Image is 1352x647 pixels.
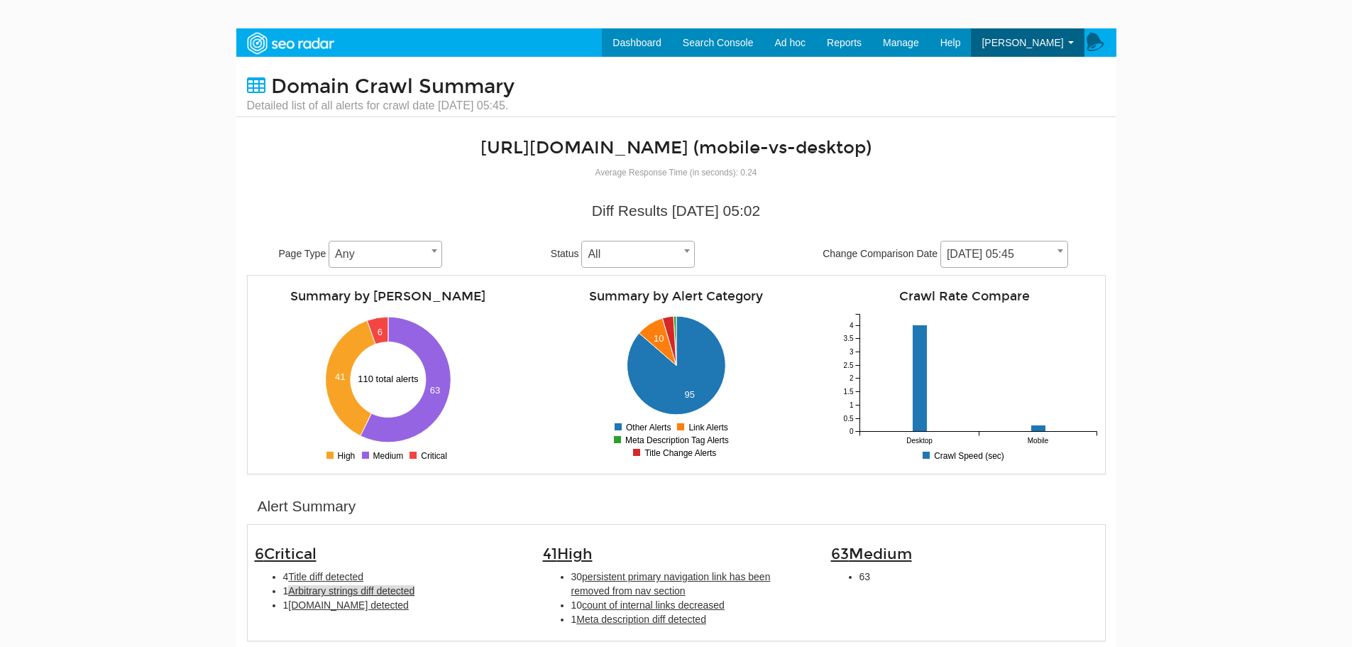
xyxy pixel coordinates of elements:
span: 41 [543,545,593,563]
div: Diff Results [DATE] 05:02 [258,200,1095,222]
span: Any [329,244,441,264]
h4: Crawl Rate Compare [831,290,1098,303]
a: Reports [816,28,872,57]
span: Search Console [683,37,754,48]
span: count of internal links decreased [582,599,725,611]
span: Critical [264,545,317,563]
span: [DOMAIN_NAME] detected [288,599,409,611]
span: All [581,241,695,268]
span: Medium [849,545,912,563]
tspan: 0.5 [843,415,853,423]
span: Ad hoc [774,37,806,48]
span: Change Comparison Date [823,248,938,259]
a: Ad hoc [764,28,816,57]
tspan: 3 [849,348,853,356]
li: 63 [859,570,1098,584]
tspan: 1.5 [843,388,853,396]
tspan: 4 [849,322,853,330]
small: Average Response Time (in seconds): 0.24 [595,168,757,178]
text: 110 total alerts [358,374,419,384]
h4: Summary by [PERSON_NAME] [255,290,522,303]
span: High [557,545,593,563]
span: Title diff detected [288,571,363,582]
a: Dashboard [602,28,672,57]
li: 10 [571,598,810,612]
span: Manage [883,37,919,48]
span: Status [551,248,579,259]
a: [URL][DOMAIN_NAME] (mobile-vs-desktop) [480,137,872,158]
span: persistent primary navigation link has been removed from nav section [571,571,771,597]
li: 30 [571,570,810,598]
span: Help [940,37,961,48]
span: 6 [255,545,317,563]
span: 63 [831,545,912,563]
div: Alert Summary [258,496,356,517]
small: Detailed list of all alerts for crawl date [DATE] 05:45. [247,98,515,114]
span: All [582,244,694,264]
h4: Summary by Alert Category [543,290,810,303]
span: Arbitrary strings diff detected [288,585,414,597]
li: 1 [283,598,522,612]
span: Reports [827,37,862,48]
tspan: 1 [849,401,853,409]
li: 1 [571,612,810,626]
span: 10/01/2025 05:45 [940,241,1068,268]
li: 4 [283,570,522,584]
tspan: Mobile [1027,437,1048,445]
span: Meta description diff detected [576,614,706,625]
span: 10/01/2025 05:45 [941,244,1067,264]
a: Manage [872,28,930,57]
li: 1 [283,584,522,598]
a: Search Console [672,28,764,57]
a: Help [930,28,972,57]
tspan: 0 [849,428,853,435]
span: Domain Crawl Summary [271,75,515,99]
a: [PERSON_NAME] [971,28,1084,57]
span: Page Type [279,248,326,259]
tspan: Desktop [906,437,933,445]
tspan: 2.5 [843,361,853,369]
tspan: 3.5 [843,335,853,342]
tspan: 2 [849,374,853,382]
span: Any [329,241,442,268]
img: SEORadar [241,31,339,56]
span: [PERSON_NAME] [982,37,1063,48]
